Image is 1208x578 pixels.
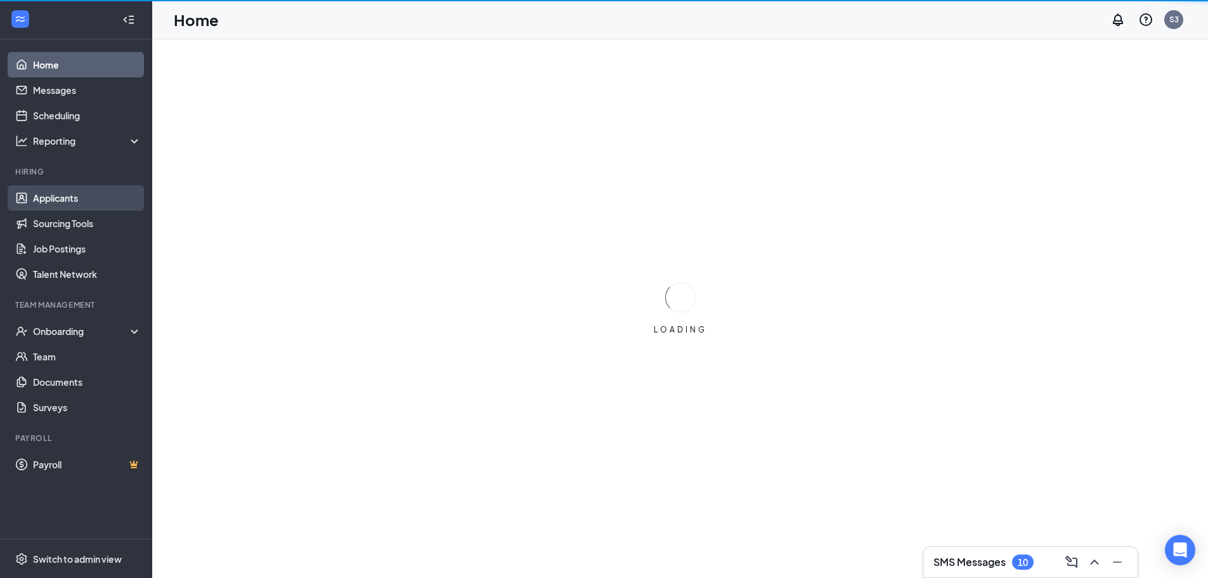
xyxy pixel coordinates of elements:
[33,325,131,338] div: Onboarding
[15,553,28,565] svg: Settings
[33,452,141,477] a: PayrollCrown
[1169,14,1179,25] div: S3
[33,236,141,261] a: Job Postings
[33,52,141,77] a: Home
[1018,557,1028,568] div: 10
[15,325,28,338] svg: UserCheck
[15,135,28,147] svg: Analysis
[15,299,139,310] div: Team Management
[1084,552,1105,572] button: ChevronUp
[1165,535,1195,565] div: Open Intercom Messenger
[15,166,139,177] div: Hiring
[33,185,141,211] a: Applicants
[1107,552,1127,572] button: Minimize
[33,553,122,565] div: Switch to admin view
[15,433,139,443] div: Payroll
[33,261,141,287] a: Talent Network
[649,324,712,335] div: LOADING
[1110,555,1125,570] svg: Minimize
[1062,552,1082,572] button: ComposeMessage
[1110,12,1126,27] svg: Notifications
[1064,555,1079,570] svg: ComposeMessage
[33,211,141,236] a: Sourcing Tools
[1087,555,1102,570] svg: ChevronUp
[33,135,142,147] div: Reporting
[122,13,135,26] svg: Collapse
[33,103,141,128] a: Scheduling
[33,77,141,103] a: Messages
[174,9,219,30] h1: Home
[33,395,141,420] a: Surveys
[14,13,27,25] svg: WorkstreamLogo
[1138,12,1153,27] svg: QuestionInfo
[33,369,141,395] a: Documents
[933,555,1006,569] h3: SMS Messages
[33,344,141,369] a: Team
